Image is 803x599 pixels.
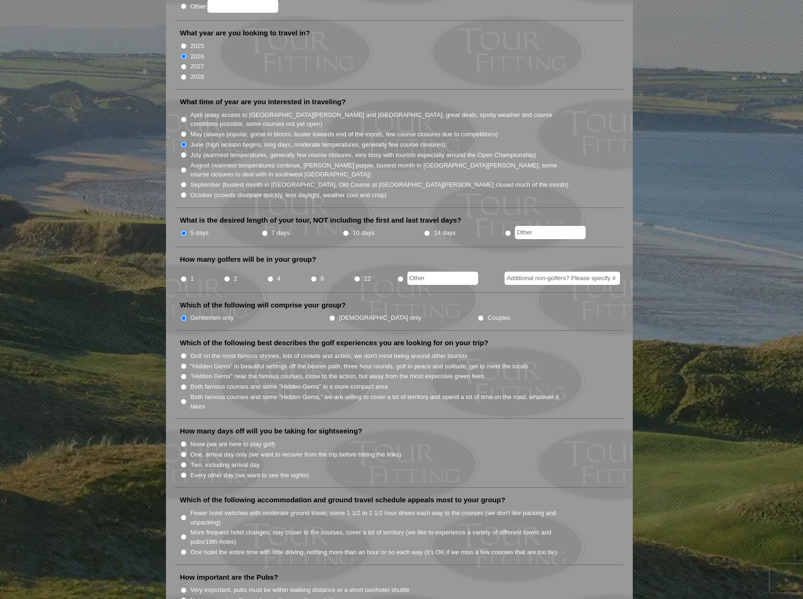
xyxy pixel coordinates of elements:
[180,426,363,436] label: How many days off will you be taking for sightseeing?
[190,140,446,150] label: June (high season begins, long days, moderate temperatures, generally few course closures)
[190,42,204,51] label: 2025
[190,72,204,82] label: 2028
[180,495,505,505] label: Which of the following accommodation and ground travel schedule appeals most to your group?
[272,228,290,238] label: 7 days
[190,372,484,381] label: "Hidden Gems" near the famous courses, close to the action, but away from the most expensive gree...
[190,110,570,129] label: April (easy access to [GEOGRAPHIC_DATA][PERSON_NAME] and [GEOGRAPHIC_DATA], great deals, spotty w...
[190,548,557,557] label: One hotel the entire time with little driving, nothing more than an hour or so each way (it’s OK ...
[407,272,478,285] input: Other
[190,161,570,179] label: August (warmest temperatures continue, [PERSON_NAME] purple, busiest month in [GEOGRAPHIC_DATA][P...
[190,460,260,470] label: Two, including arrival day
[505,272,620,285] input: Additional non-golfers? Please specify #
[190,351,468,361] label: Golf on the most famous shrines, lots of crowds and action, we don't mind being around other tour...
[190,450,401,459] label: One, arrival day only (we want to recover from the trip before hitting the links)
[190,191,387,200] label: October (crowds dissipate quickly, less daylight, weather cool and crisp)
[339,313,421,323] label: [DEMOGRAPHIC_DATA] only
[190,471,309,480] label: Every other day (we want to see the sights)
[515,226,586,239] input: Other
[180,28,310,38] label: What year are you looking to travel in?
[190,440,275,449] label: None (we are here to play golf)
[277,274,281,283] label: 4
[190,362,529,371] label: "Hidden Gems" in beautiful settings off the beaten path, three hour rounds, golf in peace and sol...
[190,130,498,139] label: May (always popular, gorse in bloom, busier towards end of the month, few course closures due to ...
[190,228,209,238] label: 5 days
[190,274,194,283] label: 1
[190,62,204,71] label: 2027
[190,392,570,411] label: Both famous courses and some "Hidden Gems," we are willing to cover a lot of territory and spend ...
[180,255,316,264] label: How many golfers will be in your group?
[180,338,488,348] label: Which of the following best describes the golf experiences you are looking for on your trip?
[180,300,346,310] label: Which of the following will comprise your group?
[321,274,324,283] label: 8
[190,508,570,527] label: Fewer hotel switches with moderate ground travel, some 1 1/2 to 2 1/2 hour drives each way to the...
[234,274,237,283] label: 2
[190,528,570,546] label: More frequent hotel changes, stay closer to the courses, cover a lot of territory (we like to exp...
[180,97,346,107] label: What time of year are you interested in traveling?
[190,52,204,61] label: 2026
[190,150,536,160] label: July (warmest temperatures, generally few course closures, very busy with tourists especially aro...
[190,382,388,391] label: Both famous courses and some "Hidden Gems" in a more compact area
[190,313,234,323] label: Gentlemen only
[353,228,374,238] label: 10 days
[190,180,569,190] label: September (busiest month in [GEOGRAPHIC_DATA], Old Course at [GEOGRAPHIC_DATA][PERSON_NAME] close...
[180,573,278,582] label: How important are the Pubs?
[190,585,410,595] label: Very important, pubs must be within walking distance or a short taxi/hotel shuttle
[434,228,455,238] label: 14 days
[180,216,462,225] label: What is the desired length of your tour, NOT including the first and last travel days?
[488,313,510,323] label: Couples
[364,274,371,283] label: 12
